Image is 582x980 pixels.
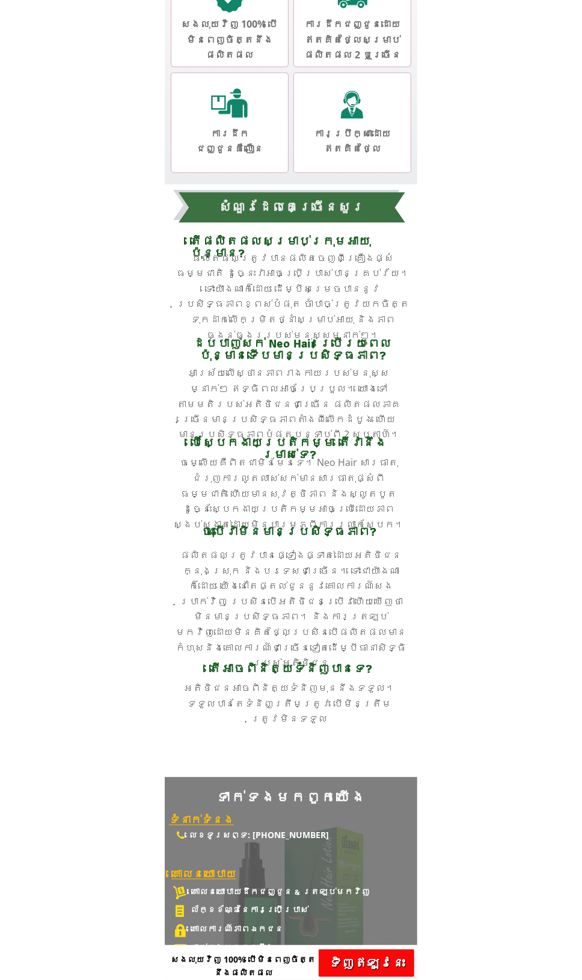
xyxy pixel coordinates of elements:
span: សងលុយវិញ 100% បើមិនពេញចិត្តនឹងផលិតផល [171,954,316,978]
p: ល័ក្ខខ័ណ្ឌនៃការប្រើប្រាស់ [191,905,360,917]
span: ចុះបើវាមិនមានប្រសិទ្ធភាព? [201,522,376,542]
span: ដបបាញ់សក់ Neo Hair ប្រើ​រយៈពេល​ប៉ុន្មាន​ទើប​មាន​ប្រសិទ្ធភាព​? [193,334,391,365]
h3: ចម្លើយគឺពិតជាមិនមែនទេ។ Neo Hair សារធាតុជំរុញការលូតលាស់សក់មានសារធាតុផ្សំពីធម្មជាតិ ហើយមានសុវត្ថិភា... [173,456,405,533]
h3: ទំនាក់ទំនង [169,812,326,829]
h3: សងលុយវិញ 100% បើមិនពេញចិត្តនឹងផលិតផល [180,17,279,63]
p: ទិញ​ឥឡូវនេះ [319,949,414,977]
span: តើអាចពិនិត្យទំនិញបានទេ? [210,660,373,679]
h6: ទាក់ទង​មក​ពួក​យើង [192,789,390,806]
h3: ការដឹកជញ្ជូនគឺលឿន [182,126,277,157]
h3: ផលិតផលត្រូវបានផលិតចេញពីគ្រឿងផ្សំធម្មជាតិ ដូច្នេះវាអាចប្រើប្រាស់បានគ្រប់វ័យ។ ទោះយ៉ាងណាក៏ដោយ ដើម្បី... [173,251,412,343]
p: គោលនយោបាយដឹកជញ្ជូន & ត្រឡប់មកវិញ [191,887,419,899]
h3: គោលនយោបាយ [171,866,329,883]
h3: ផលិតផលត្រូវបានផ្ទៀងផ្ទាត់ដោយអតិថិជនក្នុងស្រុក និងបរទេសជាច្រើន។ ទោះជាយ៉ាងណាក៏ដោយ យើងនៅតែផ្តល់ជូននូ... [176,548,407,672]
h3: សំណួរ​ដែលគេ​ច្រើន​សួរ [208,196,376,217]
h3: ការដឹកជញ្ជូនដោយឥតគិតថ្លៃសម្រាប់ផលិតផល 2 ឬច្រើន [304,17,401,63]
p: គោលការណ៍​ភាព​ឯកជន [191,925,343,937]
span: តើផលិតផលសម្រាប់ក្រុមអាយុប៉ុន្មាន? [190,231,370,263]
div: លេខទូរសព្ទ: [PHONE_NUMBER] [189,829,402,869]
span: បើ​ស្បែក​ងាយ​ប្រតិកម្ម តើវានឹងរមាស់ទេ? [191,433,387,465]
h3: ការប្រឹក្សាដោយឥតគិតថ្លៃ [305,126,400,157]
h3: អាស្រ័យលើស្ថានភាពរាងកាយរបស់មនុស្សម្នាក់ៗ ឥទ្ធិពលអាចប្រែប្រួល។ យោងទៅតាមមតិរបស់អតិថិជនជាច្រើន ផលិតផ... [173,366,405,443]
h3: អតិថិជនអាចពិនិត្យទំនិញមុននឹងទទួល។ ទទួល​បាន​តែ​ទំនិញ​ត្រឹម​ត្រូវ បើ​មិន​ត្រឹម​ត្រូវ​មិន​ទទួល [174,681,405,727]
